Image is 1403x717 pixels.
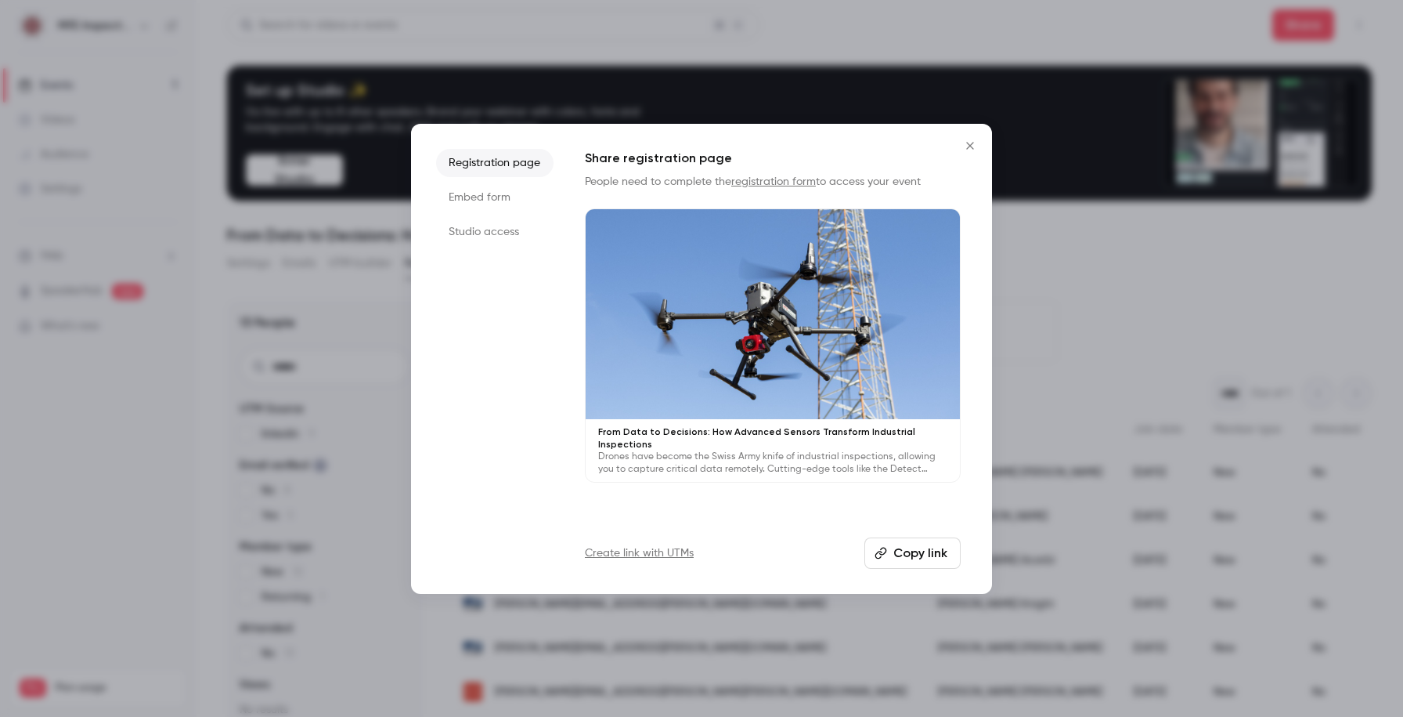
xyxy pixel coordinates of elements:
[585,174,961,190] p: People need to complete the to access your event
[731,176,816,187] a: registration form
[585,545,694,561] a: Create link with UTMs
[436,183,554,212] li: Embed form
[598,425,947,451] p: From Data to Decisions: How Advanced Sensors Transform Industrial Inspections
[954,130,986,161] button: Close
[585,208,961,483] a: From Data to Decisions: How Advanced Sensors Transform Industrial InspectionsDrones have become t...
[864,538,961,569] button: Copy link
[598,451,947,476] p: Drones have become the Swiss Army knife of industrial inspections, allowing you to capture critic...
[436,218,554,246] li: Studio access
[436,149,554,177] li: Registration page
[585,149,961,168] h1: Share registration page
